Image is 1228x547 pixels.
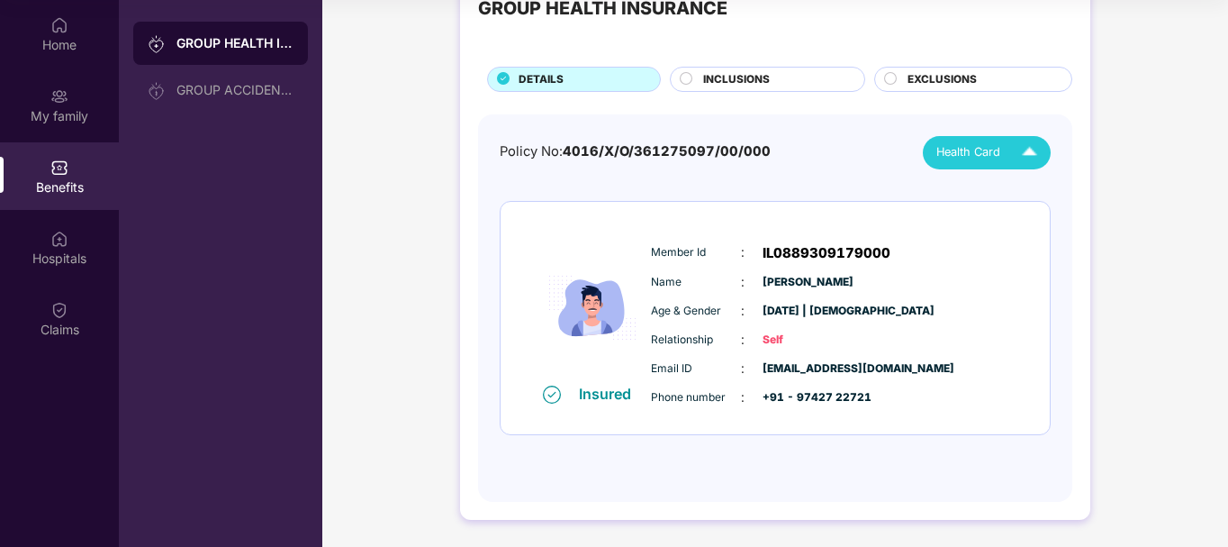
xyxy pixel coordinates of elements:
[50,159,68,177] img: svg+xml;base64,PHN2ZyBpZD0iQmVuZWZpdHMiIHhtbG5zPSJodHRwOi8vd3d3LnczLm9yZy8yMDAwL3N2ZyIgd2lkdGg9Ij...
[741,301,745,321] span: :
[50,16,68,34] img: svg+xml;base64,PHN2ZyBpZD0iSG9tZSIgeG1sbnM9Imh0dHA6Ly93d3cudzMub3JnLzIwMDAvc3ZnIiB3aWR0aD0iMjAiIG...
[907,71,977,88] span: EXCLUSIONS
[741,272,745,292] span: :
[500,141,771,162] div: Policy No:
[651,332,741,349] span: Relationship
[741,330,745,350] span: :
[651,274,741,291] span: Name
[651,360,741,378] span: Email ID
[763,389,853,406] span: +91 - 97427 22721
[148,35,166,53] img: svg+xml;base64,PHN2ZyB3aWR0aD0iMjAiIGhlaWdodD0iMjAiIHZpZXdCb3g9IjAgMCAyMCAyMCIgZmlsbD0ibm9uZSIgeG...
[579,385,642,403] div: Insured
[543,386,561,404] img: svg+xml;base64,PHN2ZyB4bWxucz0iaHR0cDovL3d3dy53My5vcmcvMjAwMC9zdmciIHdpZHRoPSIxNiIgaGVpZ2h0PSIxNi...
[50,87,68,105] img: svg+xml;base64,PHN2ZyB3aWR0aD0iMjAiIGhlaWdodD0iMjAiIHZpZXdCb3g9IjAgMCAyMCAyMCIgZmlsbD0ibm9uZSIgeG...
[741,242,745,262] span: :
[763,303,853,320] span: [DATE] | [DEMOGRAPHIC_DATA]
[148,82,166,100] img: svg+xml;base64,PHN2ZyB3aWR0aD0iMjAiIGhlaWdodD0iMjAiIHZpZXdCb3g9IjAgMCAyMCAyMCIgZmlsbD0ibm9uZSIgeG...
[519,71,564,88] span: DETAILS
[763,332,853,349] span: Self
[741,387,745,407] span: :
[741,359,745,378] span: :
[763,360,853,378] span: [EMAIL_ADDRESS][DOMAIN_NAME]
[651,303,741,320] span: Age & Gender
[923,136,1051,169] button: Health Card
[50,230,68,248] img: svg+xml;base64,PHN2ZyBpZD0iSG9zcGl0YWxzIiB4bWxucz0iaHR0cDovL3d3dy53My5vcmcvMjAwMC9zdmciIHdpZHRoPS...
[538,232,646,384] img: icon
[176,83,293,97] div: GROUP ACCIDENTAL INSURANCE
[936,143,1000,161] span: Health Card
[563,143,771,160] span: 4016/X/O/361275097/00/000
[1014,137,1045,169] img: Icuh8uwCUCF+XjCZyLQsAKiDCM9HiE6CMYmKQaPGkZKaA32CAAACiQcFBJY0IsAAAAASUVORK5CYII=
[763,274,853,291] span: [PERSON_NAME]
[50,301,68,319] img: svg+xml;base64,PHN2ZyBpZD0iQ2xhaW0iIHhtbG5zPSJodHRwOi8vd3d3LnczLm9yZy8yMDAwL3N2ZyIgd2lkdGg9IjIwIi...
[176,34,293,52] div: GROUP HEALTH INSURANCE
[651,244,741,261] span: Member Id
[651,389,741,406] span: Phone number
[703,71,770,88] span: INCLUSIONS
[763,242,890,264] span: IL0889309179000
